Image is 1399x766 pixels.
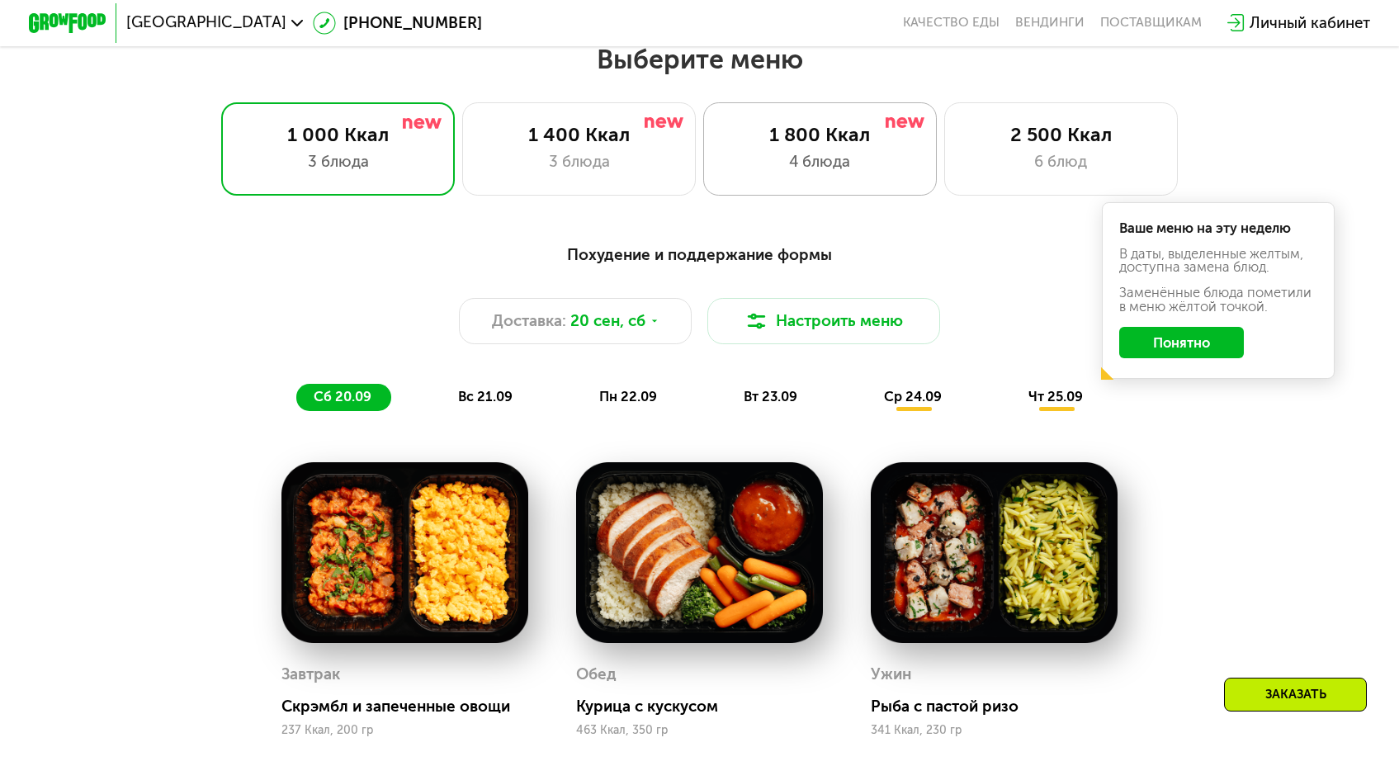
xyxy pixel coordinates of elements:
a: Качество еды [903,15,1000,31]
div: 1 800 Ккал [724,123,916,146]
div: Личный кабинет [1250,12,1370,35]
div: Ваше меню на эту неделю [1119,222,1318,235]
div: 341 Ккал, 230 гр [871,724,1117,737]
span: вт 23.09 [744,389,797,404]
span: сб 20.09 [314,389,371,404]
div: 3 блюда [242,150,435,173]
div: 6 блюд [965,150,1157,173]
div: 1 000 Ккал [242,123,435,146]
button: Настроить меню [707,298,941,345]
div: В даты, выделенные желтым, доступна замена блюд. [1119,248,1318,275]
span: [GEOGRAPHIC_DATA] [126,15,286,31]
div: Курица с кускусом [576,697,838,716]
div: Похудение и поддержание формы [125,243,1275,267]
div: 2 500 Ккал [965,123,1157,146]
div: поставщикам [1100,15,1202,31]
a: [PHONE_NUMBER] [313,12,483,35]
div: 3 блюда [483,150,675,173]
button: Понятно [1119,327,1244,358]
span: Доставка: [492,310,566,333]
div: Рыба с пастой ризо [871,697,1132,716]
span: 20 сен, сб [570,310,645,333]
span: чт 25.09 [1028,389,1083,404]
div: 1 400 Ккал [483,123,675,146]
div: Ужин [871,660,911,688]
div: 237 Ккал, 200 гр [281,724,527,737]
div: Заменённые блюда пометили в меню жёлтой точкой. [1119,286,1318,314]
h2: Выберите меню [62,43,1336,76]
div: Завтрак [281,660,340,688]
div: Обед [576,660,617,688]
span: вс 21.09 [458,389,513,404]
span: пн 22.09 [599,389,657,404]
div: 463 Ккал, 350 гр [576,724,822,737]
a: Вендинги [1015,15,1085,31]
div: Скрэмбл и запеченные овощи [281,697,543,716]
span: ср 24.09 [884,389,942,404]
div: 4 блюда [724,150,916,173]
div: Заказать [1224,678,1367,712]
